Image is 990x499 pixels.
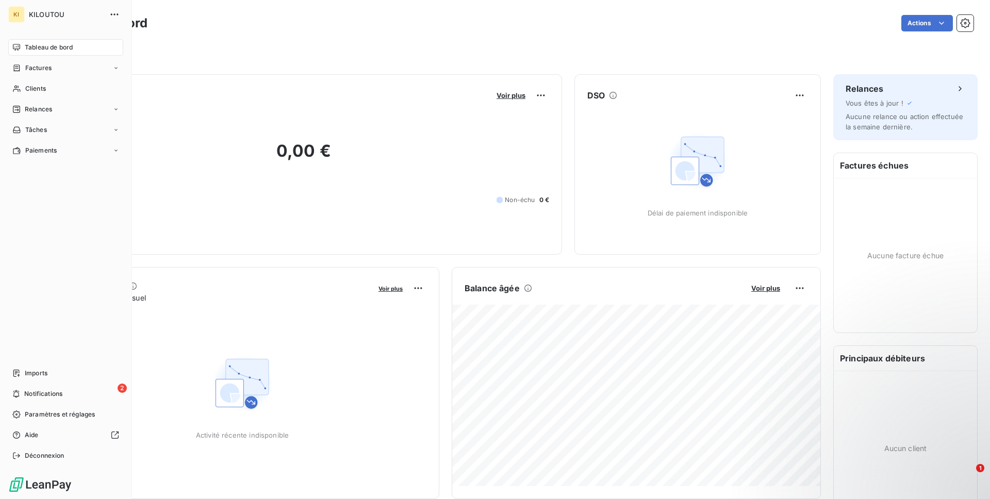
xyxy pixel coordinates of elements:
[976,464,984,472] span: 1
[539,195,549,205] span: 0 €
[25,369,47,378] span: Imports
[465,282,520,294] h6: Balance âgée
[8,427,123,443] a: Aide
[505,195,535,205] span: Non-échu
[901,15,953,31] button: Actions
[8,476,72,493] img: Logo LeanPay
[497,91,525,99] span: Voir plus
[25,146,57,155] span: Paiements
[118,384,127,393] span: 2
[867,250,944,261] span: Aucune facture échue
[375,284,406,293] button: Voir plus
[8,6,25,23] div: KI
[748,284,783,293] button: Voir plus
[784,399,990,471] iframe: Intercom notifications message
[25,451,64,460] span: Déconnexion
[665,128,731,194] img: Empty state
[209,351,275,417] img: Empty state
[493,91,529,100] button: Voir plus
[25,430,39,440] span: Aide
[196,431,289,439] span: Activité récente indisponible
[378,285,403,292] span: Voir plus
[955,464,980,489] iframe: Intercom live chat
[25,84,46,93] span: Clients
[648,209,748,217] span: Délai de paiement indisponible
[24,389,62,398] span: Notifications
[587,89,605,102] h6: DSO
[25,105,52,114] span: Relances
[846,112,963,131] span: Aucune relance ou action effectuée la semaine dernière.
[25,125,47,135] span: Tâches
[58,292,371,303] span: Chiffre d'affaires mensuel
[846,82,883,95] h6: Relances
[834,153,977,178] h6: Factures échues
[834,346,977,371] h6: Principaux débiteurs
[846,99,903,107] span: Vous êtes à jour !
[29,10,103,19] span: KILOUTOU
[751,284,780,292] span: Voir plus
[25,43,73,52] span: Tableau de bord
[25,63,52,73] span: Factures
[58,141,549,172] h2: 0,00 €
[25,410,95,419] span: Paramètres et réglages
